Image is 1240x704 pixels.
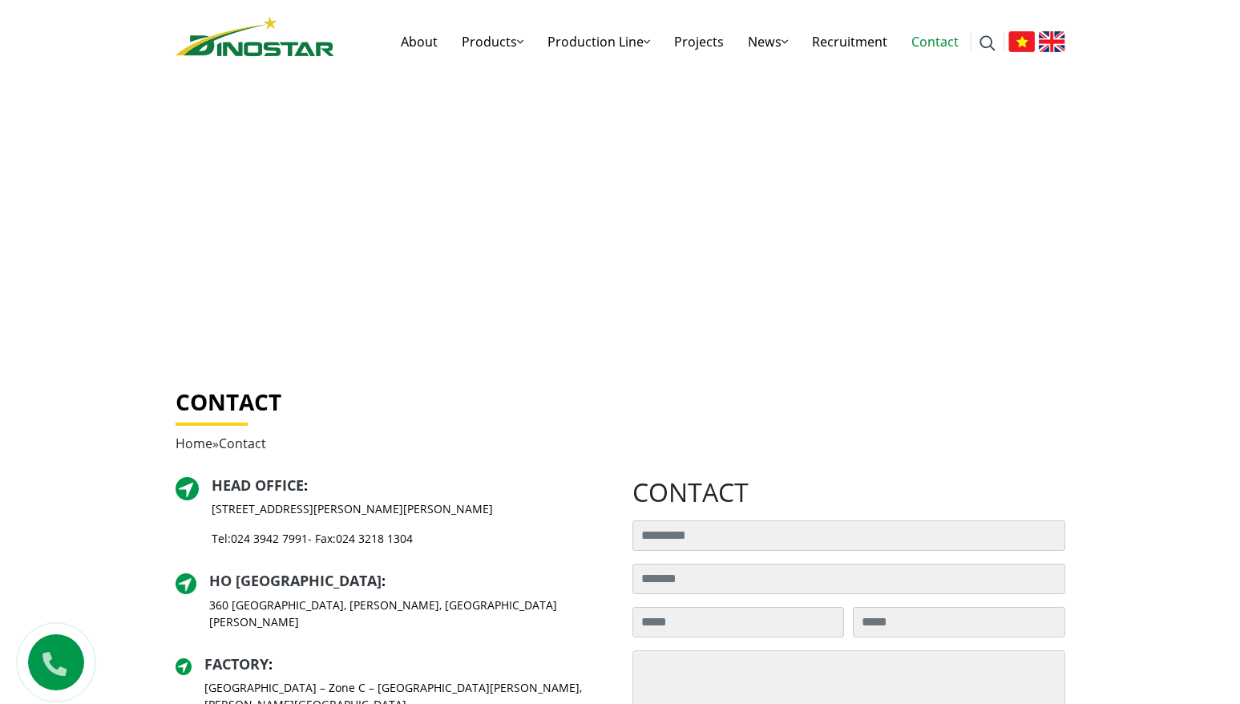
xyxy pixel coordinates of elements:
[800,16,899,67] a: Recruitment
[176,477,199,500] img: directer
[212,530,493,547] p: Tel: - Fax:
[209,597,608,630] p: 360 [GEOGRAPHIC_DATA], [PERSON_NAME], [GEOGRAPHIC_DATA][PERSON_NAME]
[212,475,304,495] a: Head Office
[450,16,535,67] a: Products
[899,16,971,67] a: Contact
[176,389,1065,416] h1: Contact
[535,16,662,67] a: Production Line
[219,435,266,452] span: Contact
[176,16,334,56] img: logo
[1039,31,1065,52] img: English
[389,16,450,67] a: About
[231,531,308,546] a: 024 3942 7991
[209,573,608,590] h2: :
[212,500,493,517] p: [STREET_ADDRESS][PERSON_NAME][PERSON_NAME]
[176,573,196,594] img: directer
[204,654,269,674] a: Factory
[209,571,382,590] a: HO [GEOGRAPHIC_DATA]
[204,656,608,674] h2: :
[662,16,736,67] a: Projects
[176,435,266,452] span: »
[336,531,413,546] a: 024 3218 1304
[632,477,1065,508] h2: contact
[1008,31,1035,52] img: Tiếng Việt
[736,16,800,67] a: News
[176,435,212,452] a: Home
[176,658,192,674] img: directer
[979,35,996,51] img: search
[212,477,493,495] h2: :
